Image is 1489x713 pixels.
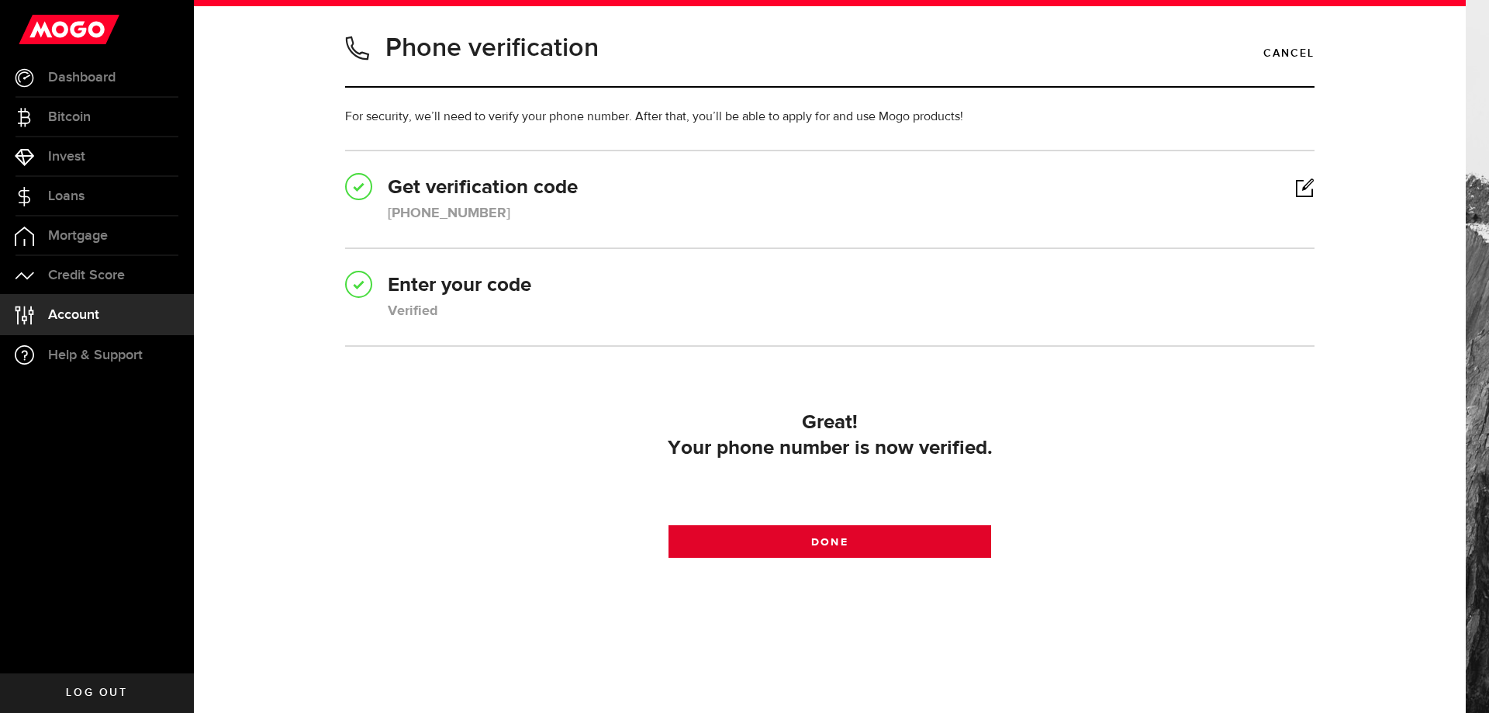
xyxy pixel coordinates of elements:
span: Dashboard [48,71,116,85]
h2: Great! [354,410,1305,436]
div: Your phone number is now verified. [354,436,1305,462]
span: Credit Score [48,268,125,282]
a: Cancel [1263,40,1315,67]
span: Loans [48,189,85,203]
p: For security, we’ll need to verify your phone number. After that, you’ll be able to apply for and... [345,108,1315,126]
span: Help & Support [48,348,143,362]
div: Verified [388,301,438,322]
span: Invest [48,150,85,164]
span: Bitcoin [48,110,91,124]
h2: Get verification code [345,175,1315,202]
button: Open LiveChat chat widget [12,6,59,53]
span: Mortgage [48,229,108,243]
a: Done [668,525,992,558]
div: [PHONE_NUMBER] [388,203,510,224]
span: Log out [66,687,127,698]
h2: Enter your code [345,272,1315,299]
span: Account [48,308,99,322]
h1: Phone verification [385,28,599,68]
